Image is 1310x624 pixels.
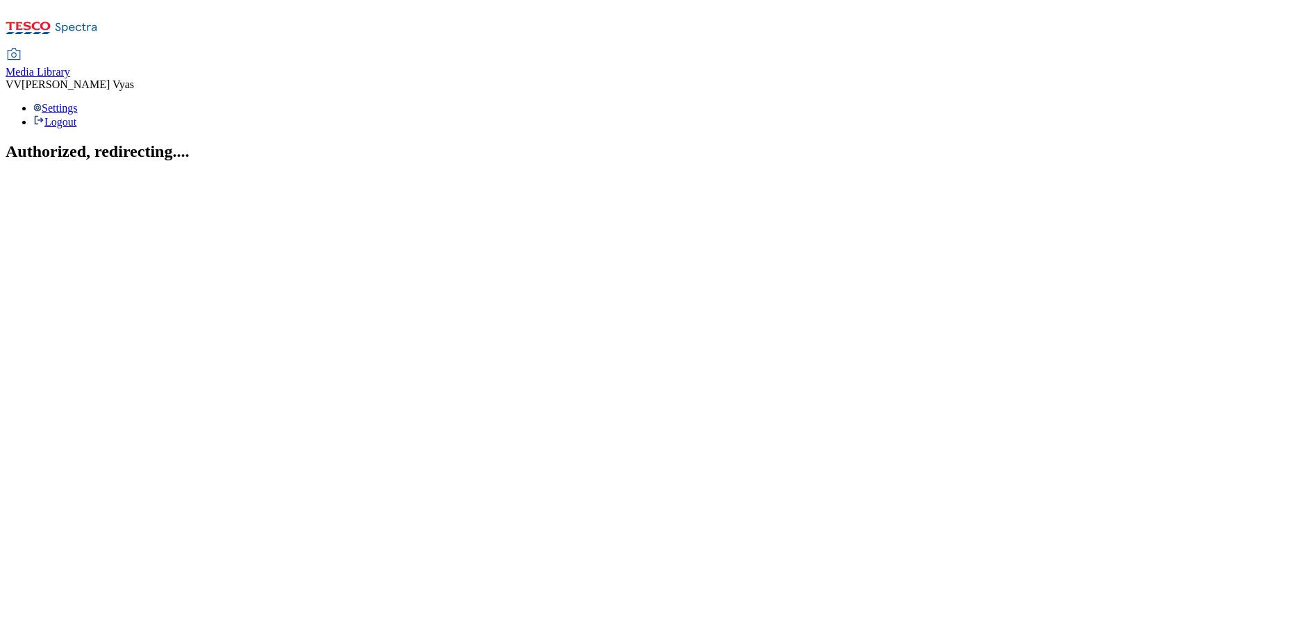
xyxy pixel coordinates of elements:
[33,102,78,114] a: Settings
[33,116,76,128] a: Logout
[6,142,1304,161] h2: Authorized, redirecting....
[6,49,70,78] a: Media Library
[6,78,22,90] span: VV
[6,66,70,78] span: Media Library
[22,78,134,90] span: [PERSON_NAME] Vyas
